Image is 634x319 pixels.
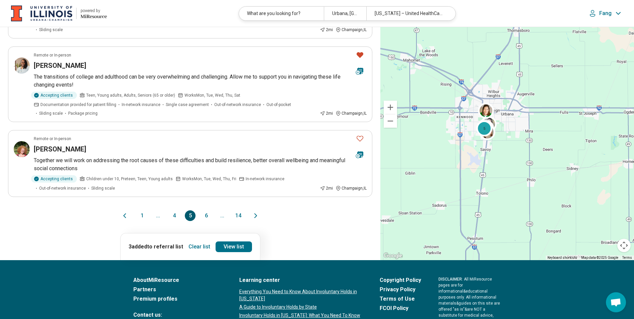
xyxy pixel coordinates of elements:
[169,210,179,221] button: 4
[11,5,72,21] img: University of Illinois at Urbana-Champaign
[336,185,367,191] div: Champaign , IL
[86,92,175,98] span: Teen, Young adults, Adults, Seniors (65 or older)
[133,311,222,319] span: Contact us:
[320,27,333,33] div: 2 mi
[617,239,631,252] button: Map camera controls
[39,110,63,116] span: Sliding scale
[380,276,421,284] a: Copyright Policy
[547,255,577,260] button: Keyboard shortcuts
[11,5,107,21] a: University of Illinois at Urbana-Champaignpowered by
[581,256,618,259] span: Map data ©2025 Google
[384,101,397,114] button: Zoom in
[185,210,196,221] button: 5
[129,243,183,251] p: 3 added
[91,185,115,191] span: Sliding scale
[186,241,213,252] button: Clear list
[217,210,228,221] span: ...
[34,61,86,70] h3: [PERSON_NAME]
[214,102,261,108] span: Out-of-network insurance
[133,276,222,284] a: AboutMiResource
[239,312,362,319] a: Involuntary Holds in [US_STATE]: What You Need To Know
[147,243,183,250] span: to referral list
[239,7,324,20] div: What are you looking for?
[606,292,626,312] div: Open chat
[239,276,362,284] a: Learning center
[366,7,451,20] div: [US_STATE] – United HealthCare Student Resources
[380,286,421,294] a: Privacy Policy
[239,288,362,302] a: Everything You Need to Know About Involuntary Holds in [US_STATE]
[239,304,362,311] a: A Guide to Involuntary Holds by State
[320,185,333,191] div: 2 mi
[166,102,209,108] span: Single case agreement
[184,92,240,98] span: Works Mon, Tue, Wed, Thu, Sat
[34,136,71,142] p: Remote or In-person
[121,210,129,221] button: Previous page
[31,92,77,99] div: Accepting clients
[86,176,173,182] span: Children under 10, Preteen, Teen, Young adults
[336,27,367,33] div: Champaign , IL
[476,120,492,136] div: 5
[39,185,86,191] span: Out-of-network insurance
[622,256,632,259] a: Terms (opens in new tab)
[336,110,367,116] div: Champaign , IL
[68,110,98,116] span: Package pricing
[81,8,107,14] div: powered by
[216,241,252,252] a: View list
[39,27,63,33] span: Sliding scale
[182,176,236,182] span: Works Mon, Tue, Wed, Thu, Fri
[34,144,86,154] h3: [PERSON_NAME]
[438,277,462,282] span: DISCLAIMER
[353,48,367,62] button: Favorite
[252,210,260,221] button: Next page
[233,210,244,221] button: 14
[380,295,421,303] a: Terms of Use
[122,102,160,108] span: In-network insurance
[133,295,222,303] a: Premium profiles
[34,52,71,58] p: Remote or In-person
[324,7,366,20] div: Urbana, [GEOGRAPHIC_DATA]
[599,10,612,17] p: Fang
[137,210,147,221] button: 1
[266,102,291,108] span: Out-of-pocket
[31,175,77,183] div: Accepting clients
[384,114,397,128] button: Zoom out
[382,251,404,260] img: Google
[246,176,284,182] span: In-network insurance
[34,156,367,173] p: Together we will work on addressing the root causes of these difficulties and build resilience, b...
[201,210,212,221] button: 6
[382,251,404,260] a: Open this area in Google Maps (opens a new window)
[380,304,421,312] a: FCOI Policy
[133,286,222,294] a: Partners
[34,73,367,89] p: The transitions of college and adulthood can be very overwhelming and challenging. Allow me to su...
[40,102,116,108] span: Documentation provided for patient filling
[353,132,367,145] button: Favorite
[320,110,333,116] div: 2 mi
[153,210,163,221] span: ...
